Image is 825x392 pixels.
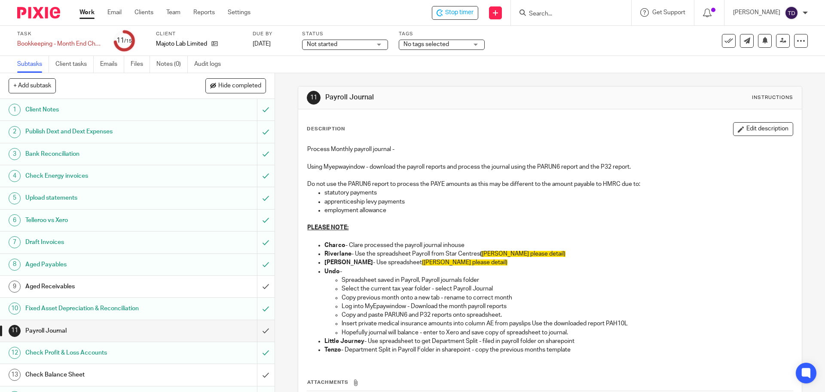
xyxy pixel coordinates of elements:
[324,337,792,346] p: - Use spreadsheet to get Department Split - filed in payroll folder on sharepoint
[100,56,124,73] a: Emails
[307,163,792,171] p: Using Myepwayindow - download the payroll reports and process the journal using the PARUN6 report...
[116,36,132,46] div: 11
[324,206,792,215] p: employment allowance
[156,31,242,37] label: Client
[733,122,793,136] button: Edit description
[9,192,21,204] div: 5
[422,259,507,265] span: ([PERSON_NAME] please detail)
[9,259,21,271] div: 8
[25,346,174,359] h1: Check Profit & Loss Accounts
[25,258,174,271] h1: Aged Payables
[25,103,174,116] h1: Client Notes
[17,40,103,48] div: Bookkeeping - Month End Checks
[342,284,792,293] p: Select the current tax year folder - select Payroll Journal
[403,41,449,47] span: No tags selected
[25,302,174,315] h1: Fixed Asset Depreciation & Reconciliation
[324,258,792,267] p: - Use spreadsheet
[194,56,227,73] a: Audit logs
[324,269,340,275] strong: Undo
[324,198,792,206] p: apprenticeship levy payments
[324,242,345,248] strong: Charco
[324,251,351,257] strong: Riverlane
[9,126,21,138] div: 2
[445,8,474,17] span: Stop timer
[9,78,56,93] button: + Add subtask
[9,104,21,116] div: 1
[9,325,21,337] div: 11
[9,347,21,359] div: 12
[324,241,792,250] p: - Clare processed the payroll journal inhouse
[307,91,321,105] div: 11
[324,250,792,258] p: - Use the spreadsheet Payroll from Star Centres
[307,126,345,133] p: Description
[480,251,482,257] strong: (
[25,170,174,182] h1: Check Energy invoices
[193,8,215,17] a: Reports
[652,9,685,15] span: Get Support
[733,8,780,17] p: [PERSON_NAME]
[307,180,792,188] p: Do not use the PARUN6 report to process the PAYE amounts as this may be different to the amount p...
[528,10,605,18] input: Search
[25,148,174,161] h1: Bank Reconciliation
[205,78,266,93] button: Hide completed
[25,236,174,249] h1: Draft Invoices
[156,40,207,48] p: Majoto Lab Limited
[9,214,21,226] div: 6
[218,83,261,90] span: Hide completed
[342,293,792,302] p: Copy previous month onto a new tab - rename to correct month
[9,236,21,248] div: 7
[324,347,341,353] strong: Tenzo
[124,39,132,43] small: /15
[107,8,122,17] a: Email
[324,259,373,265] strong: [PERSON_NAME]
[432,6,478,20] div: Majoto Lab Limited - Bookkeeping - Month End Checks
[752,94,793,101] div: Instructions
[25,324,174,337] h1: Payroll Journal
[131,56,150,73] a: Files
[342,302,792,311] p: Log into MyEpaywindow - Download the month payroll reports
[55,56,94,73] a: Client tasks
[324,338,364,344] strong: Little Journey
[342,328,792,337] p: Hopefully journal will balance - enter to Xero and save copy of spreadsheet to journal.
[134,8,153,17] a: Clients
[325,93,568,102] h1: Payroll Journal
[9,369,21,381] div: 13
[785,6,798,20] img: svg%3E
[25,125,174,138] h1: Publish Dext and Dext Expenses
[307,41,337,47] span: Not started
[17,7,60,19] img: Pixie
[324,267,792,276] p: -
[9,148,21,160] div: 3
[9,302,21,315] div: 10
[156,56,188,73] a: Notes (0)
[253,41,271,47] span: [DATE]
[9,170,21,182] div: 4
[166,8,180,17] a: Team
[324,346,792,354] p: - Department Split in Payroll Folder in sharepoint - copy the previous months template
[17,56,49,73] a: Subtasks
[25,191,174,204] h1: Upload statements
[342,276,792,284] p: Spreadsheet saved in Payroll, Payroll journals folder
[25,368,174,381] h1: Check Balance Sheet
[17,31,103,37] label: Task
[228,8,251,17] a: Settings
[342,319,792,328] p: Insert private medical insurance amounts into column AE from payslips Use the downloaded report P...
[307,145,792,154] p: Process Monthly payroll journal -
[253,31,291,37] label: Due by
[9,281,21,293] div: 9
[25,214,174,227] h1: Telleroo vs Xero
[399,31,485,37] label: Tags
[307,225,348,231] u: PLEASE NOTE:
[324,188,792,197] p: statutory payments
[307,380,348,385] span: Attachments
[342,311,792,319] p: Copy and paste PARUN6 and P32 reports onto spreadsheet.
[302,31,388,37] label: Status
[25,280,174,293] h1: Aged Receivables
[79,8,95,17] a: Work
[482,251,565,257] span: [PERSON_NAME] please detail)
